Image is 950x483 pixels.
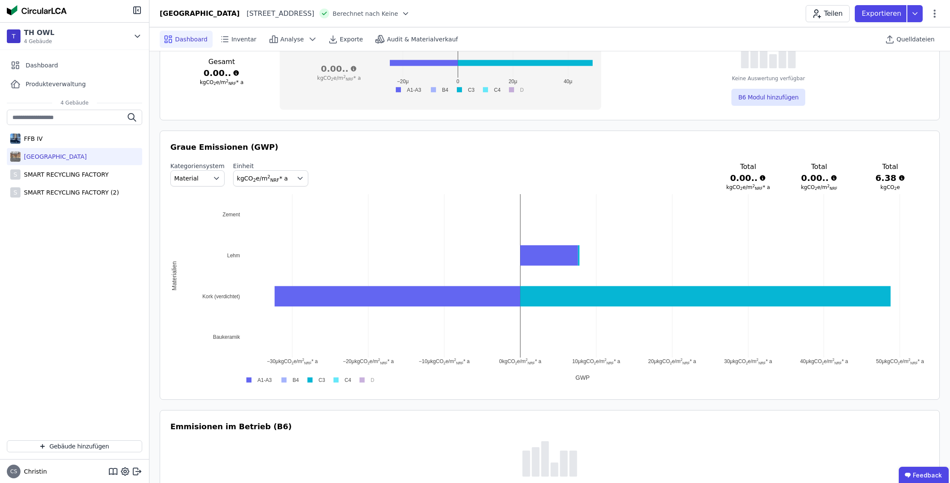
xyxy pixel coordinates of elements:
sub: 2 [213,81,216,86]
span: Audit & Materialverkauf [387,35,458,44]
span: kgCO e/m * a [726,184,770,190]
span: Berechnet nach Keine [333,9,398,18]
h3: Emmisionen im Betrieb (B6) [170,421,292,433]
span: kgCO e [880,184,900,190]
sub: NRF [830,186,837,191]
div: Keine Auswertung verfügbar [732,75,805,82]
h3: Total [797,162,841,172]
span: 4 Gebäude [52,99,97,106]
span: Analyse [281,35,304,44]
sub: 2 [894,186,897,191]
label: Kategoriensystem [170,162,225,170]
span: kgCO e/m * a [237,175,288,182]
sup: 2 [226,79,228,83]
span: Exporte [340,35,363,44]
span: Quelldateien [897,35,935,44]
h3: 6.38 [868,172,912,184]
sub: NRF [755,186,763,191]
button: kgCO2e/m2NRF* a [233,170,308,186]
div: [GEOGRAPHIC_DATA] [160,9,240,19]
sub: NRF [228,81,236,86]
div: 0.00.. [730,172,758,184]
span: Christin [20,467,47,476]
div: FFB IV [20,134,43,143]
div: 0.00.. [321,63,349,75]
sup: 2 [267,174,270,179]
sup: 2 [343,75,346,79]
p: Exportieren [862,9,903,19]
div: TH OWL [24,28,54,38]
img: empty-state [522,441,577,477]
img: Concular [7,5,67,15]
label: Einheit [233,162,308,170]
sub: 2 [253,177,256,183]
div: S [10,187,20,198]
sub: NRF [346,77,354,81]
span: kgCO e/m * a [200,79,243,85]
sub: 2 [815,186,817,191]
sub: 2 [740,186,742,191]
div: 0.00.. [801,172,829,184]
div: 0.00.. [204,67,231,79]
span: Inventar [231,35,257,44]
img: Friedensschule Osnabrück [10,150,20,163]
span: 4 Gebäude [24,38,54,45]
div: [STREET_ADDRESS] [240,9,314,19]
sup: 2 [827,184,830,188]
sub: 2 [331,77,333,81]
div: SMART RECYCLING FACTORY [20,170,108,179]
span: kgCO e/m * a [317,75,361,81]
button: B6 Modul hinzufügen [731,89,805,106]
span: kgCO e/m [801,184,837,190]
img: FFB IV [10,132,20,145]
h3: Gesamt [170,57,273,67]
div: [GEOGRAPHIC_DATA] [20,152,87,161]
div: T [7,29,20,43]
div: S [10,169,20,180]
h3: Graue Emissionen (GWP) [170,141,929,153]
sup: 2 [752,184,755,188]
button: Teilen [806,5,850,22]
sub: NRF [270,177,279,183]
div: SMART RECYCLING FACTORY (2) [20,188,119,197]
button: Gebäude hinzufügen [7,440,142,452]
span: Material [174,174,199,183]
h3: Total [726,162,770,172]
span: Dashboard [26,61,58,70]
h3: Total [868,162,912,172]
button: Material [170,170,225,186]
span: Dashboard [175,35,208,44]
span: CS [10,469,17,474]
span: Produkteverwaltung [26,80,86,88]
